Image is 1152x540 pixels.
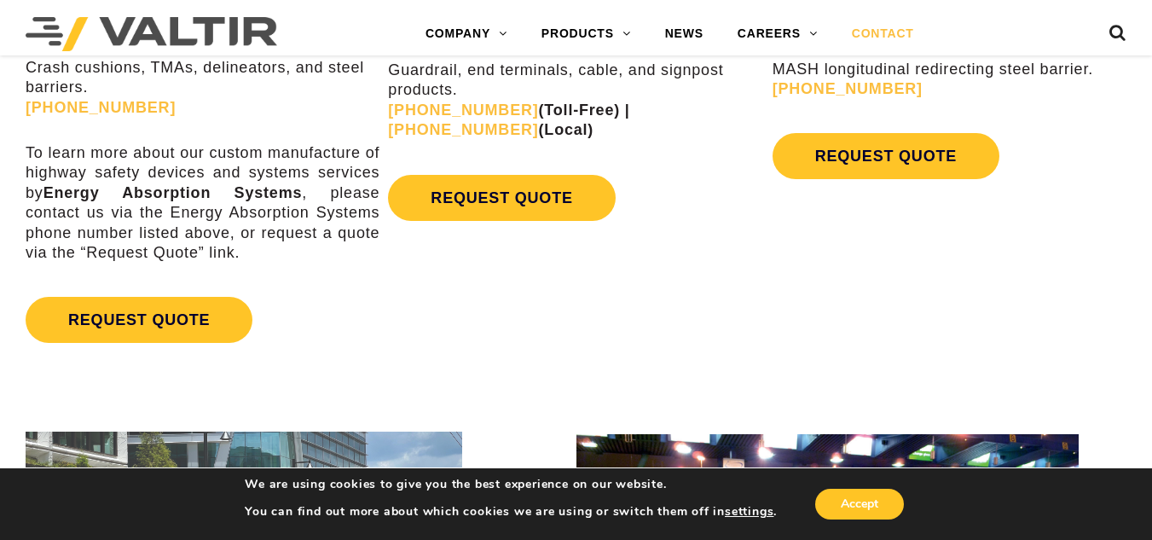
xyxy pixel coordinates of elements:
a: PRODUCTS [524,17,648,51]
button: settings [725,504,773,520]
a: REQUEST QUOTE [388,175,615,221]
strong: Energy Absorption Systems [43,184,303,201]
a: CONTACT [835,17,931,51]
p: Guardrail, end terminals, cable, and signpost products. [388,40,763,140]
a: [PHONE_NUMBER] [773,80,923,97]
a: REQUEST QUOTE [773,133,999,179]
a: [PHONE_NUMBER] [26,99,176,116]
a: COMPANY [408,17,524,51]
p: To learn more about our custom manufacture of highway safety devices and systems services by , pl... [26,143,379,263]
a: [PHONE_NUMBER] [388,102,538,119]
p: MASH longitudinal redirecting steel barrier. [773,39,1148,99]
a: NEWS [648,17,721,51]
p: Crash cushions, TMAs, delineators, and steel barriers. [26,38,379,118]
p: We are using cookies to give you the best experience on our website. [245,477,777,492]
a: CAREERS [721,17,835,51]
p: You can find out more about which cookies we are using or switch them off in . [245,504,777,520]
a: REQUEST QUOTE [26,297,252,343]
a: [PHONE_NUMBER] [388,121,538,138]
button: Accept [815,489,904,520]
img: Valtir [26,17,277,51]
strong: (Toll-Free) | (Local) [388,102,629,138]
